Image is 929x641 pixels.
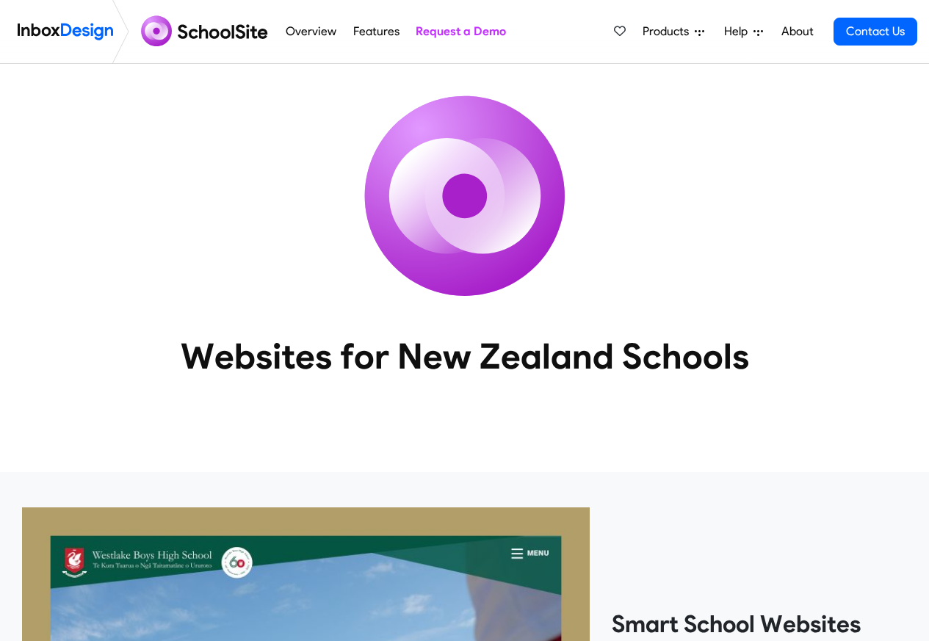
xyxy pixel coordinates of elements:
[612,609,907,639] heading: Smart School Websites
[724,23,753,40] span: Help
[718,17,769,46] a: Help
[116,334,814,378] heading: Websites for New Zealand Schools
[333,64,597,328] img: icon_schoolsite.svg
[282,17,341,46] a: Overview
[834,18,917,46] a: Contact Us
[349,17,403,46] a: Features
[411,17,510,46] a: Request a Demo
[777,17,817,46] a: About
[135,14,278,49] img: schoolsite logo
[637,17,710,46] a: Products
[643,23,695,40] span: Products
